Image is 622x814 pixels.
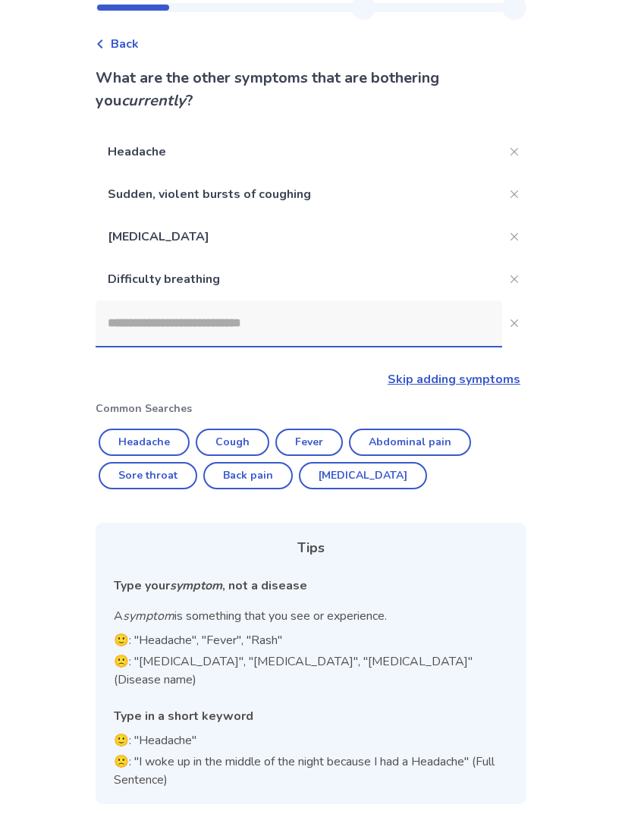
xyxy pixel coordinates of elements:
[114,753,508,789] p: 🙁: "I woke up in the middle of the night because I had a Headache" (Full Sentence)
[349,429,471,456] button: Abdominal pain
[114,577,508,595] div: Type your , not a disease
[96,67,526,112] p: What are the other symptoms that are bothering you ?
[502,140,526,164] button: Close
[275,429,343,456] button: Fever
[502,225,526,249] button: Close
[114,538,508,558] div: Tips
[96,215,502,258] p: [MEDICAL_DATA]
[114,707,508,725] div: Type in a short keyword
[388,371,520,388] a: Skip adding symptoms
[203,462,293,489] button: Back pain
[96,401,526,416] p: Common Searches
[121,90,186,111] i: currently
[99,462,197,489] button: Sore throat
[299,462,427,489] button: [MEDICAL_DATA]
[196,429,269,456] button: Cough
[502,311,526,335] button: Close
[502,182,526,206] button: Close
[114,607,508,625] p: A is something that you see or experience.
[99,429,190,456] button: Headache
[114,731,508,750] p: 🙂: "Headache"
[114,631,508,649] p: 🙂: "Headache", "Fever", "Rash"
[114,652,508,689] p: 🙁: "[MEDICAL_DATA]", "[MEDICAL_DATA]", "[MEDICAL_DATA]" (Disease name)
[96,300,502,346] input: Close
[502,267,526,291] button: Close
[123,608,174,624] i: symptom
[96,258,502,300] p: Difficulty breathing
[96,130,502,173] p: Headache
[111,35,139,53] span: Back
[96,173,502,215] p: Sudden, violent bursts of coughing
[170,577,222,594] i: symptom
